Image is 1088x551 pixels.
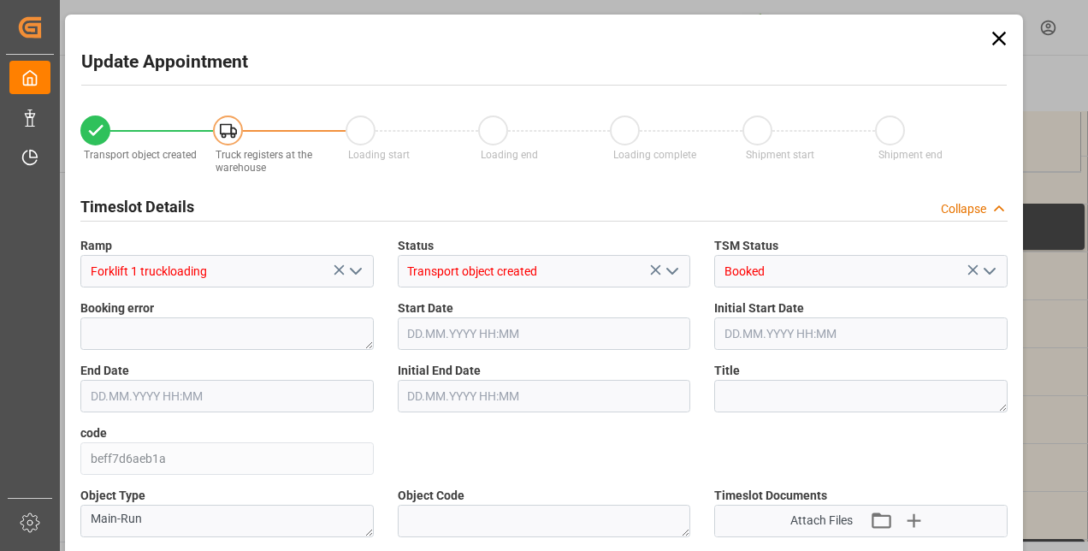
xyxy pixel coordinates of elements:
button: open menu [975,258,1001,285]
span: Loading complete [613,149,696,161]
span: Start Date [398,299,453,317]
span: code [80,424,107,442]
input: DD.MM.YYYY HH:MM [398,380,691,412]
span: Truck registers at the warehouse [216,149,312,174]
span: Title [714,362,740,380]
span: Status [398,237,434,255]
div: Collapse [941,200,986,218]
input: DD.MM.YYYY HH:MM [80,380,374,412]
input: DD.MM.YYYY HH:MM [398,317,691,350]
textarea: Main-Run [80,505,374,537]
button: open menu [659,258,684,285]
span: Initial Start Date [714,299,804,317]
span: Object Code [398,487,464,505]
span: Object Type [80,487,145,505]
span: End Date [80,362,129,380]
span: Transport object created [84,149,197,161]
input: Type to search/select [80,255,374,287]
span: Booking error [80,299,154,317]
span: TSM Status [714,237,778,255]
input: Type to search/select [398,255,691,287]
input: DD.MM.YYYY HH:MM [714,317,1008,350]
span: Timeslot Documents [714,487,827,505]
h2: Update Appointment [81,49,248,76]
span: Shipment start [746,149,814,161]
span: Attach Files [790,512,853,530]
h2: Timeslot Details [80,195,194,218]
button: open menu [341,258,367,285]
span: Loading start [348,149,410,161]
span: Ramp [80,237,112,255]
span: Initial End Date [398,362,481,380]
span: Loading end [481,149,538,161]
span: Shipment end [878,149,943,161]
